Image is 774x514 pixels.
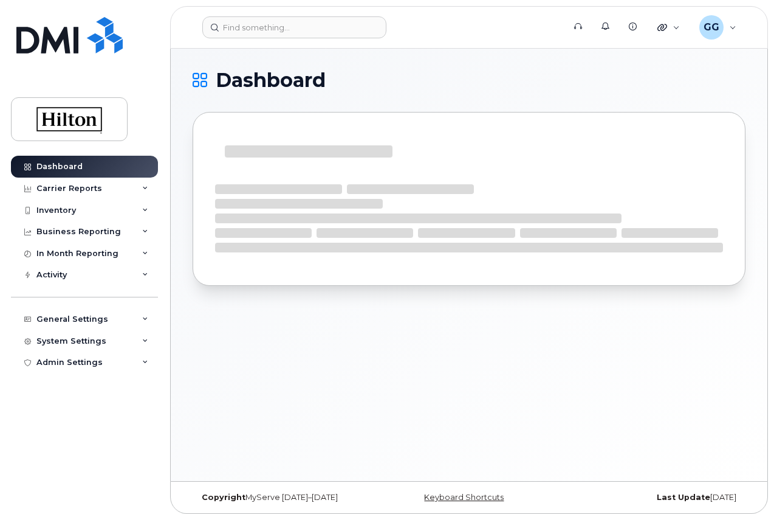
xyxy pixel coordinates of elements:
[561,493,745,502] div: [DATE]
[657,493,710,502] strong: Last Update
[193,493,377,502] div: MyServe [DATE]–[DATE]
[216,71,326,89] span: Dashboard
[424,493,504,502] a: Keyboard Shortcuts
[202,493,245,502] strong: Copyright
